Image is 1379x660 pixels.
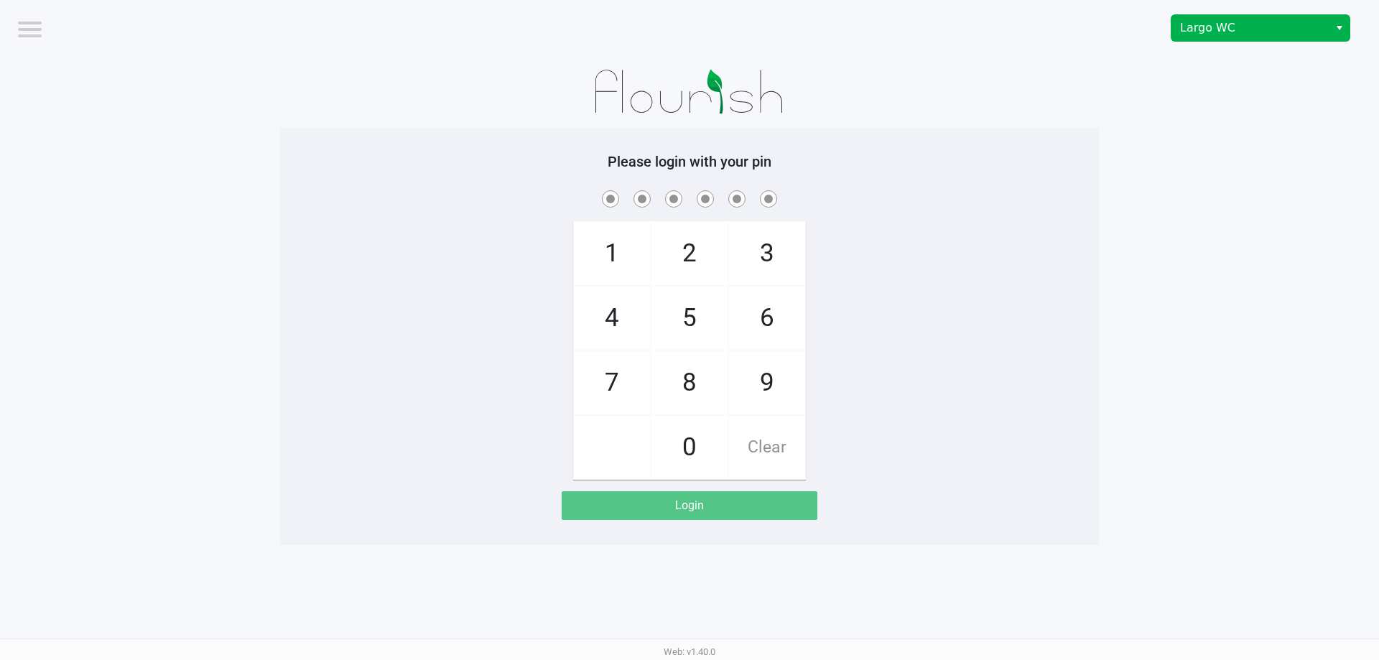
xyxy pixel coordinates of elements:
[1329,15,1350,41] button: Select
[651,416,728,479] span: 0
[291,153,1088,170] h5: Please login with your pin
[729,222,805,285] span: 3
[729,416,805,479] span: Clear
[664,646,715,657] span: Web: v1.40.0
[651,351,728,414] span: 8
[574,287,650,350] span: 4
[651,287,728,350] span: 5
[729,351,805,414] span: 9
[574,351,650,414] span: 7
[651,222,728,285] span: 2
[574,222,650,285] span: 1
[1180,19,1320,37] span: Largo WC
[729,287,805,350] span: 6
